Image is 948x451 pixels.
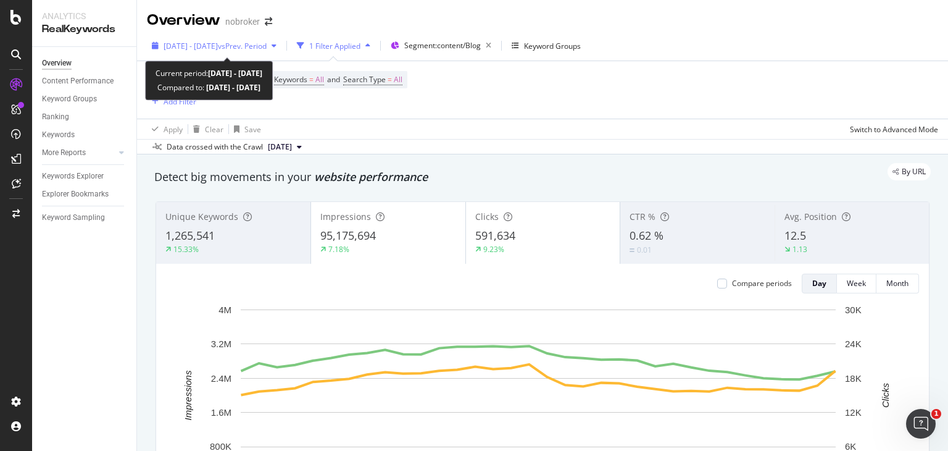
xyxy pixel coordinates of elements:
text: Impressions [183,370,193,420]
div: Content Performance [42,75,114,88]
text: 2.4M [211,373,231,384]
span: All [315,71,324,88]
div: 1.13 [792,244,807,255]
div: Month [886,278,908,289]
div: Apply [164,124,183,135]
span: Clicks [475,211,499,222]
button: [DATE] [263,140,307,154]
a: Keywords Explorer [42,170,128,183]
span: = [388,74,392,85]
div: Analytics [42,10,127,22]
span: 0.62 % [630,228,663,243]
a: More Reports [42,146,115,159]
button: Switch to Advanced Mode [845,119,938,139]
text: 4M [218,305,231,315]
div: Compared to: [157,80,260,95]
div: Compare periods [732,278,792,289]
div: Keywords [42,129,75,141]
span: [DATE] - [DATE] [164,41,218,51]
span: CTR % [630,211,655,222]
div: Data crossed with the Crawl [167,141,263,153]
text: 3.2M [211,339,231,349]
div: Keyword Groups [524,41,581,51]
span: vs Prev. Period [218,41,267,51]
div: RealKeywords [42,22,127,36]
button: [DATE] - [DATE]vsPrev. Period [147,36,281,56]
span: Impressions [320,211,371,222]
div: Keywords Explorer [42,170,104,183]
text: 30K [845,305,862,315]
span: 1 [931,409,941,419]
span: 12.5 [784,228,806,243]
a: Keyword Sampling [42,211,128,224]
iframe: Intercom live chat [906,409,936,439]
a: Keywords [42,129,128,141]
button: 1 Filter Applied [292,36,375,56]
a: Keyword Groups [42,93,128,106]
span: = [309,74,314,85]
div: nobroker [225,15,260,28]
span: Unique Keywords [165,211,238,222]
text: 24K [845,339,862,349]
button: Add Filter [147,94,196,109]
text: 12K [845,407,862,418]
div: Explorer Bookmarks [42,188,109,201]
div: 0.01 [637,245,652,255]
div: More Reports [42,146,86,159]
span: 1,265,541 [165,228,215,243]
a: Overview [42,57,128,70]
span: By URL [902,168,926,175]
span: 95,175,694 [320,228,376,243]
img: Equal [630,248,634,252]
span: 2025 Jul. 7th [268,141,292,153]
div: Overview [42,57,72,70]
div: Day [812,278,826,289]
text: Clicks [880,382,891,407]
div: 15.33% [173,244,199,255]
span: Keywords [274,74,307,85]
div: Save [244,124,261,135]
span: Avg. Position [784,211,837,222]
b: [DATE] - [DATE] [208,68,262,78]
div: Add Filter [164,96,196,107]
div: Overview [147,10,220,31]
span: Segment: content/Blog [404,40,481,51]
text: 1.6M [211,407,231,418]
div: Switch to Advanced Mode [850,124,938,135]
button: Segment:content/Blog [386,36,496,56]
span: All [394,71,402,88]
button: Month [876,274,919,293]
button: Keyword Groups [507,36,586,56]
div: Clear [205,124,223,135]
div: legacy label [888,163,931,180]
button: Week [837,274,876,293]
div: Keyword Groups [42,93,97,106]
span: 591,634 [475,228,515,243]
div: Current period: [156,66,262,80]
div: Keyword Sampling [42,211,105,224]
a: Ranking [42,111,128,124]
div: 7.18% [328,244,349,255]
button: Apply [147,119,183,139]
div: 1 Filter Applied [309,41,360,51]
span: Search Type [343,74,386,85]
button: Save [229,119,261,139]
b: [DATE] - [DATE] [204,82,260,93]
div: Week [847,278,866,289]
div: 9.23% [483,244,504,255]
div: Ranking [42,111,69,124]
a: Content Performance [42,75,128,88]
text: 18K [845,373,862,384]
div: arrow-right-arrow-left [265,17,272,26]
button: Clear [188,119,223,139]
span: and [327,74,340,85]
button: Day [802,274,837,293]
a: Explorer Bookmarks [42,188,128,201]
